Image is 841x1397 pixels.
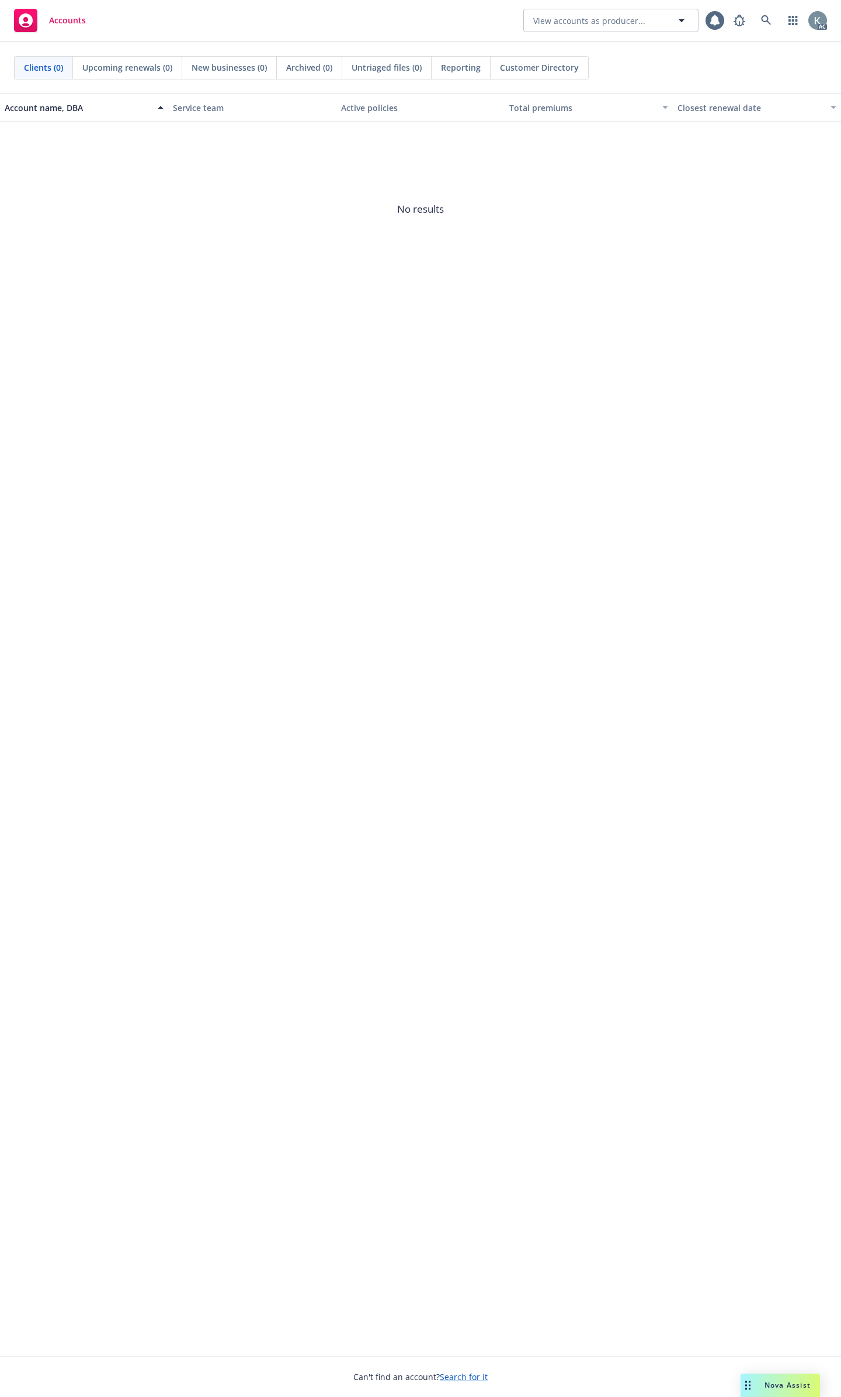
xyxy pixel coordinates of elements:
span: Customer Directory [500,61,579,74]
span: Clients (0) [24,61,63,74]
button: View accounts as producer... [523,9,698,32]
div: Drag to move [741,1374,755,1397]
button: Nova Assist [741,1374,820,1397]
button: Closest renewal date [673,93,841,122]
div: Service team [173,102,332,114]
span: Untriaged files (0) [352,61,422,74]
span: Reporting [441,61,481,74]
span: Nova Assist [764,1380,811,1390]
span: Archived (0) [286,61,332,74]
a: Accounts [9,4,91,37]
button: Service team [168,93,336,122]
button: Total premiums [505,93,673,122]
div: Total premiums [509,102,655,114]
a: Search for it [440,1371,488,1382]
span: Accounts [49,16,86,25]
div: Account name, DBA [5,102,151,114]
a: Search [755,9,778,32]
div: Active policies [341,102,500,114]
a: Report a Bug [728,9,751,32]
span: Upcoming renewals (0) [82,61,172,74]
span: View accounts as producer... [533,15,645,27]
span: Can't find an account? [353,1371,488,1383]
img: photo [808,11,827,30]
span: New businesses (0) [192,61,267,74]
a: Switch app [781,9,805,32]
button: Active policies [336,93,505,122]
div: Closest renewal date [677,102,823,114]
